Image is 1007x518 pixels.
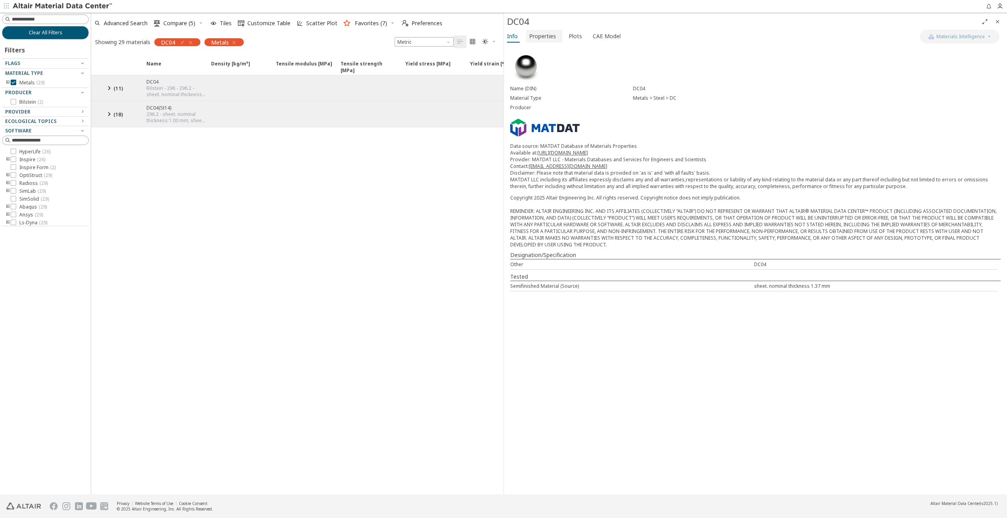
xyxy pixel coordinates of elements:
[930,501,998,506] div: (v2025.1)
[238,20,244,26] i: 
[401,60,465,75] span: Yield stress [MPa]
[336,60,401,75] span: Tensile strength [MPa]
[95,38,150,46] div: Showing 29 materials
[306,20,337,26] span: Scatter Plot
[6,503,41,510] img: Altair Engineering
[42,148,51,155] span: ( 26 )
[154,20,160,26] i: 
[124,60,142,75] span: Favorite
[395,37,454,47] span: Metric
[19,220,47,226] span: Ls-Dyna
[930,501,980,506] span: Altair Material Data Center
[39,203,47,210] span: ( 29 )
[936,34,985,40] span: Materials Intelligence
[507,30,518,43] span: Info
[247,20,290,26] span: Customize Table
[754,283,998,289] div: sheet. nominal thickness 1.37 mm
[179,501,208,506] a: Cookie Consent
[633,86,1001,92] div: DC04
[465,60,530,75] span: Yield strain [%]
[114,85,123,92] span: ( 11 )
[37,99,43,105] span: ( 2 )
[2,88,89,97] button: Producer
[341,60,397,75] span: Tensile strength [MPa]
[2,126,89,136] button: Software
[41,196,49,202] span: ( 29 )
[470,60,509,75] span: Yield strain [%]
[19,172,52,179] span: OptiStruct
[454,35,466,48] button: Table View
[593,30,621,43] span: CAE Model
[510,194,1001,248] div: Copyright 2025 Altair Engineering Inc. All rights reserved. Copyright notice does not imply publi...
[510,143,1001,190] p: Data source: MATDAT Database of Materials Properties Available at: Provider: MATDAT LLC - Materia...
[37,188,46,194] span: ( 29 )
[991,15,1004,28] button: Close
[19,196,49,202] span: SimSolid
[146,111,206,124] div: 296.2 - sheet. nominal thickness 1.00 mm, sheet. nominal thickness 0.80 mm, sheet. nominal thickn...
[35,211,43,218] span: ( 29 )
[114,111,123,118] span: ( 18 )
[979,15,991,28] button: Full Screen
[470,39,476,45] i: 
[5,60,20,67] span: Flags
[36,79,45,86] span: ( 29 )
[5,89,32,96] span: Producer
[507,15,979,28] div: DC04
[142,60,206,75] span: Name
[13,2,113,10] img: Altair Material Data Center
[19,80,45,86] span: Metals
[2,69,89,78] button: Material Type
[19,204,47,210] span: Abaqus
[2,26,89,39] button: Clear All Filters
[44,172,52,179] span: ( 29 )
[107,60,124,75] span: Expand
[402,20,408,26] i: 
[107,78,124,98] button: (11)
[19,164,56,171] span: Inspire Form
[146,104,206,111] div: DC04(St14)
[412,20,442,26] span: Preferences
[920,30,999,43] button: AI CopilotMaterials Intelligence
[50,164,56,171] span: ( 2 )
[482,39,489,45] i: 
[19,180,48,186] span: Radioss
[529,30,556,43] span: Properties
[271,60,336,75] span: Tensile modulus [MPa]
[5,108,30,115] span: Provider
[29,30,62,36] span: Clear All Filters
[5,220,11,226] i: toogle group
[5,118,56,125] span: Ecological Topics
[161,39,175,46] span: DC04
[117,506,213,512] div: © 2025 Altair Engineering, Inc. All Rights Reserved.
[2,39,29,58] div: Filters
[104,20,148,26] span: Advanced Search
[5,172,11,179] i: toogle group
[928,34,934,40] img: AI Copilot
[19,188,46,194] span: SimLab
[510,95,633,101] div: Material Type
[529,163,607,170] a: [EMAIL_ADDRESS][DOMAIN_NAME]
[206,60,271,75] span: Density [kg/m³]
[2,107,89,117] button: Provider
[5,127,32,134] span: Software
[107,104,124,124] button: (18)
[510,283,754,289] div: Semifinished Material (Source)
[19,149,51,155] span: HyperLife
[537,149,588,156] a: [URL][DOMAIN_NAME]
[510,261,754,268] div: Other
[163,20,195,26] span: Compare (5)
[146,78,206,85] div: DC04
[5,212,11,218] i: toogle group
[5,70,43,76] span: Material Type
[754,261,998,268] div: DC04
[276,60,332,75] span: Tensile modulus [MPa]
[135,501,173,506] a: Website Terms of Use
[510,51,542,82] img: Material Type Image
[5,204,11,210] i: toogle group
[211,39,229,46] span: Metals
[2,59,89,68] button: Flags
[510,119,580,137] img: Logo - Provider
[5,157,11,163] i: toogle group
[355,20,387,26] span: Favorites (7)
[466,35,479,48] button: Tile View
